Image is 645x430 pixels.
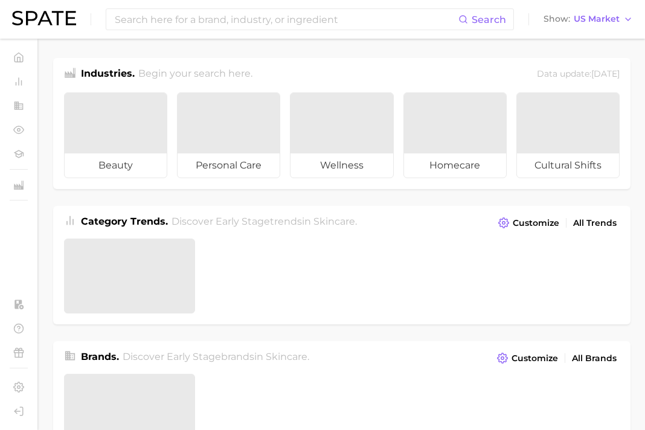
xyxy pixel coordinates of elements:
span: Search [472,14,506,25]
span: Show [544,16,570,22]
span: wellness [290,153,393,178]
h2: Begin your search here. [138,66,252,83]
a: Log out. Currently logged in with e-mail jdurbin@soldejaneiro.com. [10,402,28,420]
a: wellness [290,92,393,178]
span: cultural shifts [517,153,619,178]
a: personal care [177,92,280,178]
span: Category Trends . [81,216,168,227]
span: personal care [178,153,280,178]
a: All Trends [570,215,620,231]
img: SPATE [12,11,76,25]
span: Customize [513,218,559,228]
span: All Brands [572,353,617,364]
span: Brands . [81,351,119,362]
span: Discover Early Stage trends in . [172,216,357,227]
button: Customize [494,350,561,367]
span: Discover Early Stage brands in . [123,351,309,362]
span: skincare [266,351,307,362]
h1: Industries. [81,66,135,83]
button: ShowUS Market [541,11,636,27]
button: Customize [495,214,562,231]
span: Customize [512,353,558,364]
span: US Market [574,16,620,22]
span: All Trends [573,218,617,228]
input: Search here for a brand, industry, or ingredient [114,9,458,30]
div: Data update: [DATE] [537,66,620,83]
a: beauty [64,92,167,178]
span: homecare [404,153,506,178]
span: beauty [65,153,167,178]
a: All Brands [569,350,620,367]
a: cultural shifts [516,92,620,178]
a: homecare [403,92,507,178]
span: skincare [313,216,355,227]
